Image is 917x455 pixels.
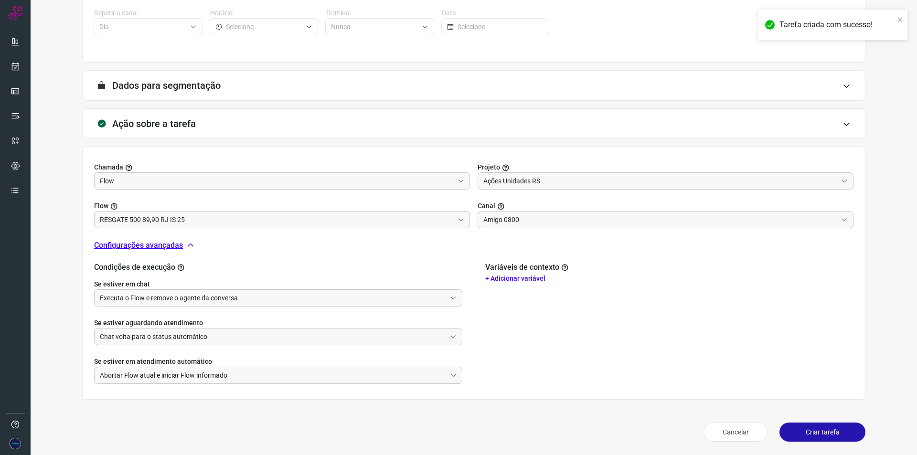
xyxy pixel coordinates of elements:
input: Selecione [226,19,302,35]
h3: Dados para segmentação [112,80,221,91]
span: Chamada [94,162,123,172]
label: Se estiver em chat [94,279,462,289]
button: Criar tarefa [779,423,865,442]
input: Selecionar projeto [483,173,837,189]
input: Selecione [99,19,186,35]
label: Se estiver aguardando atendimento [94,318,462,328]
img: Logo [8,6,22,20]
h2: Variáveis de contexto [485,263,571,272]
label: Data: [442,8,550,18]
input: Selecione [100,328,446,345]
label: Se estiver em atendimento automático [94,357,462,367]
span: Flow [94,201,108,211]
p: + Adicionar variável [485,274,853,284]
p: Configurações avançadas [94,240,183,251]
span: Projeto [478,162,500,172]
span: Canal [478,201,495,211]
button: Cancelar [704,423,768,442]
input: Você precisa criar/selecionar um Projeto. [100,212,454,228]
h3: Ação sobre a tarefa [112,118,196,129]
div: Tarefa criada com sucesso! [779,19,894,31]
label: Termina: [326,8,434,18]
input: Selecione [458,19,544,35]
input: Selecione [331,19,418,35]
input: Selecionar projeto [100,173,454,189]
label: Horário: [210,8,319,18]
h2: Condições de execução [94,263,462,272]
input: Selecione [100,290,446,306]
button: close [897,13,904,25]
label: Repetir a cada: [94,8,203,18]
input: Selecione [100,367,446,383]
img: ec3b18c95a01f9524ecc1107e33c14f6.png [10,438,21,449]
input: Selecione um canal [483,212,837,228]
